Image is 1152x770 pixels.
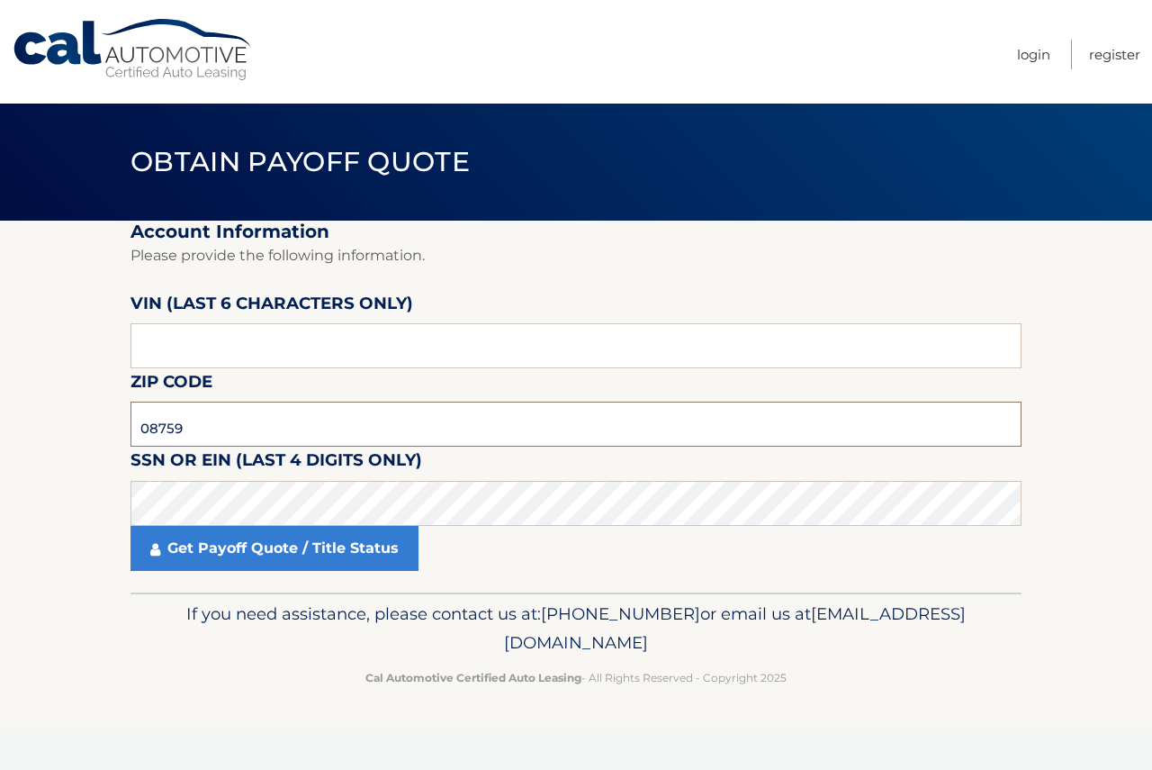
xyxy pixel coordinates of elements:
[1017,40,1050,69] a: Login
[130,290,413,323] label: VIN (last 6 characters only)
[142,668,1010,687] p: - All Rights Reserved - Copyright 2025
[130,243,1021,268] p: Please provide the following information.
[130,221,1021,243] h2: Account Information
[142,600,1010,657] p: If you need assistance, please contact us at: or email us at
[541,603,700,624] span: [PHONE_NUMBER]
[12,18,255,82] a: Cal Automotive
[1089,40,1140,69] a: Register
[130,526,418,571] a: Get Payoff Quote / Title Status
[130,145,470,178] span: Obtain Payoff Quote
[130,368,212,402] label: Zip Code
[130,447,422,480] label: SSN or EIN (last 4 digits only)
[365,671,581,684] strong: Cal Automotive Certified Auto Leasing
